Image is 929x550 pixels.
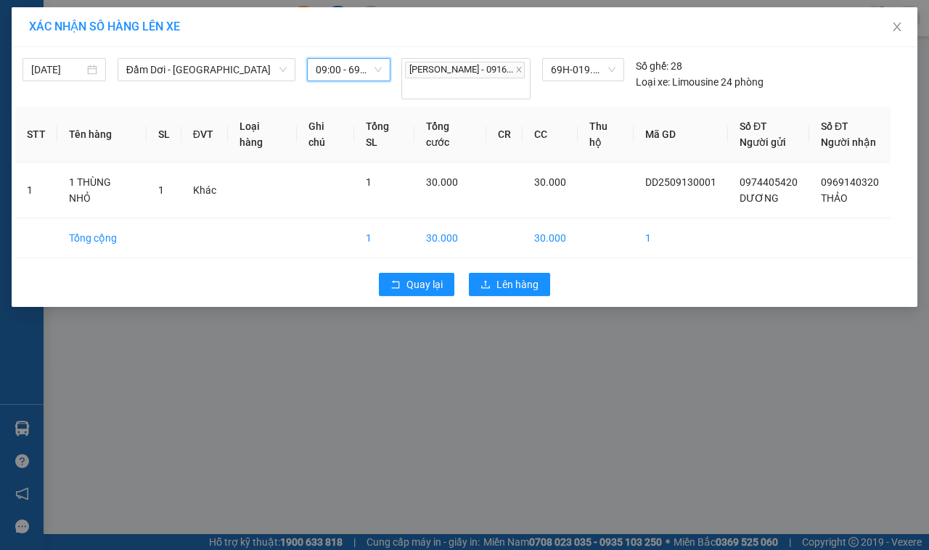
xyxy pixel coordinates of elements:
[636,58,682,74] div: 28
[405,62,525,78] span: [PERSON_NAME] - 0916...
[426,176,458,188] span: 30.000
[877,7,917,48] button: Close
[891,21,903,33] span: close
[740,192,779,204] span: DƯƠNG
[379,273,454,296] button: rollbackQuay lại
[740,120,767,132] span: Số ĐT
[228,107,297,163] th: Loại hàng
[366,176,372,188] span: 1
[523,107,578,163] th: CC
[31,62,84,78] input: 13/09/2025
[57,163,147,218] td: 1 THÙNG NHỎ
[636,58,668,74] span: Số ghế:
[15,107,57,163] th: STT
[740,136,786,148] span: Người gửi
[297,107,355,163] th: Ghi chú
[551,59,615,81] span: 69H-019.92
[354,218,414,258] td: 1
[158,184,164,196] span: 1
[534,176,566,188] span: 30.000
[496,276,539,292] span: Lên hàng
[15,163,57,218] td: 1
[126,59,287,81] span: Đầm Dơi - Sài Gòn
[57,107,147,163] th: Tên hàng
[279,65,287,74] span: down
[354,107,414,163] th: Tổng SL
[740,176,798,188] span: 0974405420
[181,107,228,163] th: ĐVT
[515,66,523,73] span: close
[821,136,876,148] span: Người nhận
[181,163,228,218] td: Khác
[147,107,181,163] th: SL
[469,273,550,296] button: uploadLên hàng
[821,176,879,188] span: 0969140320
[390,279,401,291] span: rollback
[414,107,486,163] th: Tổng cước
[821,192,848,204] span: THẢO
[480,279,491,291] span: upload
[414,218,486,258] td: 30.000
[634,107,728,163] th: Mã GD
[523,218,578,258] td: 30.000
[636,74,670,90] span: Loại xe:
[821,120,848,132] span: Số ĐT
[406,276,443,292] span: Quay lại
[316,59,382,81] span: 09:00 - 69H-019.92
[486,107,523,163] th: CR
[634,218,728,258] td: 1
[57,218,147,258] td: Tổng cộng
[29,20,180,33] span: XÁC NHẬN SỐ HÀNG LÊN XE
[645,176,716,188] span: DD2509130001
[578,107,634,163] th: Thu hộ
[636,74,764,90] div: Limousine 24 phòng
